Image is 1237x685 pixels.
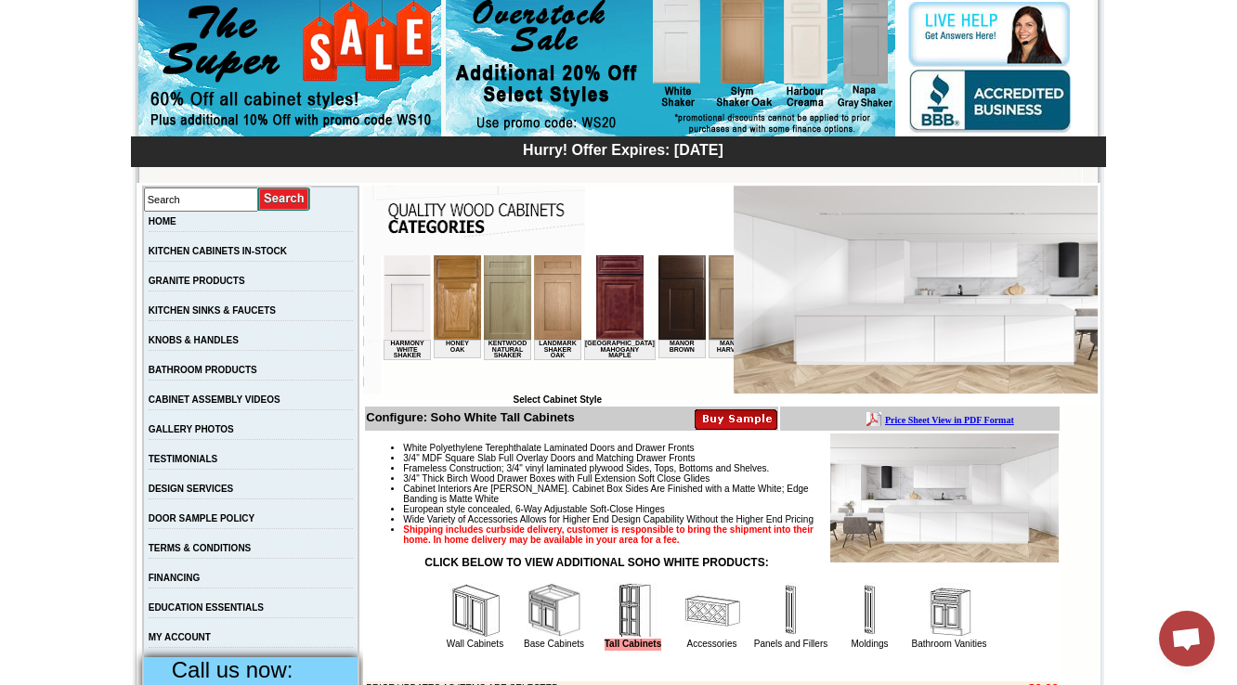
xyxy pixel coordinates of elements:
[403,504,664,514] span: European style concealed, 6-Way Adjustable Soft-Close Hinges
[527,583,582,639] img: Base Cabinets
[149,305,276,316] a: KITCHEN SINKS & FAUCETS
[258,187,311,212] input: Submit
[149,216,176,226] a: HOME
[381,255,734,394] iframe: Browser incompatible
[921,583,977,639] img: Bathroom Vanities
[734,186,1098,394] img: Soho White
[149,454,217,464] a: TESTIMONIALS
[403,484,808,504] span: Cabinet Interiors Are [PERSON_NAME]. Cabinet Box Sides Are Finished with a Matte White; Edge Band...
[403,453,695,463] span: 3/4" MDF Square Slab Full Overlay Doors and Matching Drawer Fronts
[328,84,375,103] td: Manor Harvest
[366,410,574,424] b: Configure: Soho White Tall Cabinets
[149,335,239,345] a: KNOBS & HANDLES
[403,443,694,453] span: White Polyethylene Terephthalate Laminated Doors and Drawer Fronts
[149,365,257,375] a: BATHROOM PRODUCTS
[149,276,245,286] a: GRANITE PRODUCTS
[763,583,819,639] img: Panels and Fillers
[447,639,503,649] a: Wall Cabinets
[149,573,201,583] a: FINANCING
[605,639,662,651] a: Tall Cabinets
[21,3,150,19] a: Price Sheet View in PDF Format
[149,513,254,523] a: DOOR SAMPLE POLICY
[754,639,827,649] a: Panels and Fillers
[684,583,740,639] img: Accessories
[687,639,737,649] a: Accessories
[424,556,768,569] strong: CLICK BELOW TO VIEW ADDITIONAL SOHO WHITE PRODUCTS:
[605,583,661,639] img: Tall Cabinets
[149,543,252,553] a: TERMS & CONDITIONS
[149,424,234,434] a: GALLERY PHOTOS
[851,639,888,649] a: Moldings
[513,394,602,405] b: Select Cabinet Style
[448,583,503,639] img: Wall Cabinets
[830,433,1059,562] img: Product Image
[403,463,769,473] span: Frameless Construction; 3/4" vinyl laminated plywood Sides, Tops, Bottoms and Shelves.
[403,524,814,545] strong: Shipping includes curbside delivery, customer is responsible to bring the shipment into their hom...
[149,246,287,256] a: KITCHEN CABINETS IN-STOCK
[912,639,987,649] a: Bathroom Vanities
[1159,611,1215,666] div: Open chat
[842,583,898,639] img: Moldings
[21,7,150,18] b: Price Sheet View in PDF Format
[140,139,1106,159] div: Hurry! Offer Expires: [DATE]
[524,639,584,649] a: Base Cabinets
[149,484,234,494] a: DESIGN SERVICES
[403,473,710,484] span: 3/4" Thick Birch Wood Drawer Boxes with Full Extension Soft Close Glides
[3,5,18,19] img: pdf.png
[403,514,814,524] span: Wide Variety of Accessories Allows for Higher End Design Capability Without the Higher End Pricing
[149,632,211,642] a: MY ACCOUNT
[149,394,280,405] a: CABINET ASSEMBLY VIDEOS
[149,602,264,613] a: EDUCATION ESSENTIALS
[172,657,293,682] span: Call us now:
